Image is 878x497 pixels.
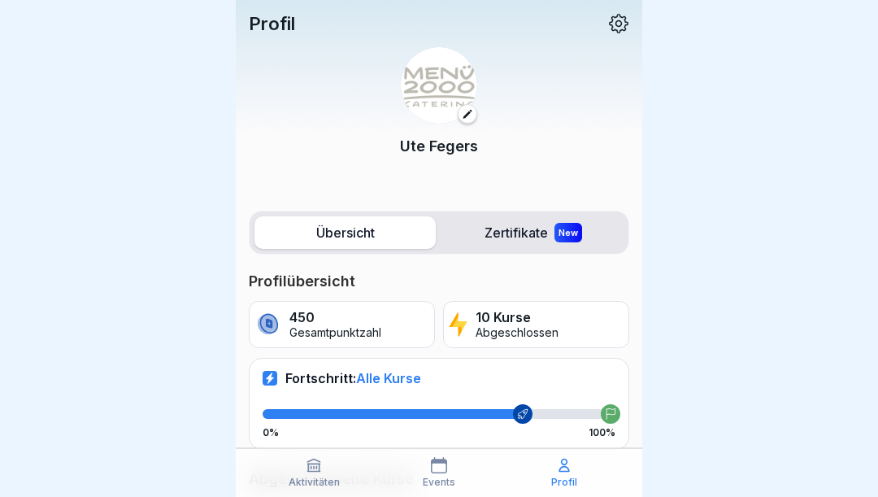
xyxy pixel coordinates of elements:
[285,370,421,386] p: Fortschritt:
[442,216,624,249] label: Zertifikate
[254,311,281,338] img: coin.svg
[356,370,421,386] span: Alle Kurse
[289,326,381,340] p: Gesamtpunktzahl
[400,135,478,157] p: Ute Fegers
[449,311,467,338] img: lightning.svg
[476,310,559,325] p: 10 Kurse
[423,477,455,488] p: Events
[254,216,436,249] label: Übersicht
[589,427,615,438] p: 100%
[249,272,629,291] p: Profilübersicht
[476,326,559,340] p: Abgeschlossen
[401,47,477,124] img: v3gslzn6hrr8yse5yrk8o2yg.png
[263,427,279,438] p: 0%
[289,310,381,325] p: 450
[554,223,582,242] div: New
[289,477,340,488] p: Aktivitäten
[551,477,577,488] p: Profil
[249,13,295,34] p: Profil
